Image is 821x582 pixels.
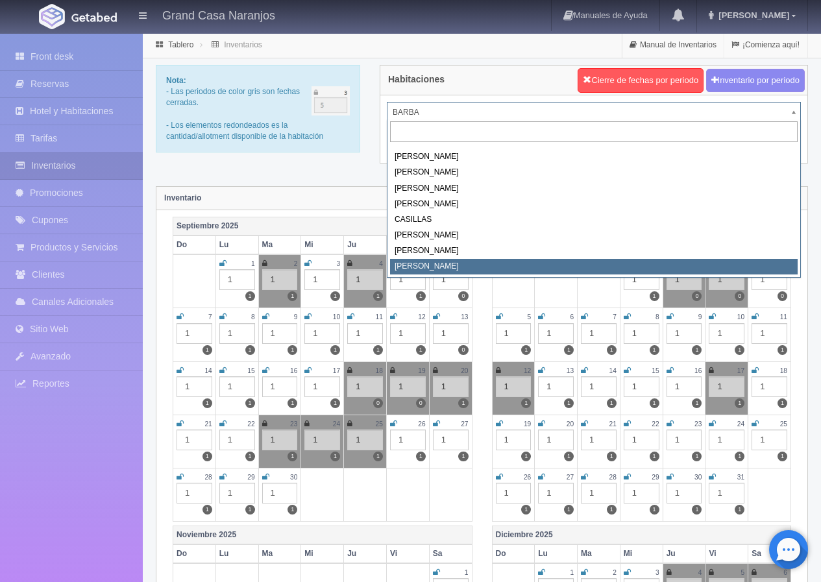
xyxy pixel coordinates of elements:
[390,212,798,228] div: CASILLAS
[390,259,798,274] div: [PERSON_NAME]
[390,165,798,180] div: [PERSON_NAME]
[390,197,798,212] div: [PERSON_NAME]
[390,243,798,259] div: [PERSON_NAME]
[390,149,798,165] div: [PERSON_NAME]
[390,228,798,243] div: [PERSON_NAME]
[390,181,798,197] div: [PERSON_NAME]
